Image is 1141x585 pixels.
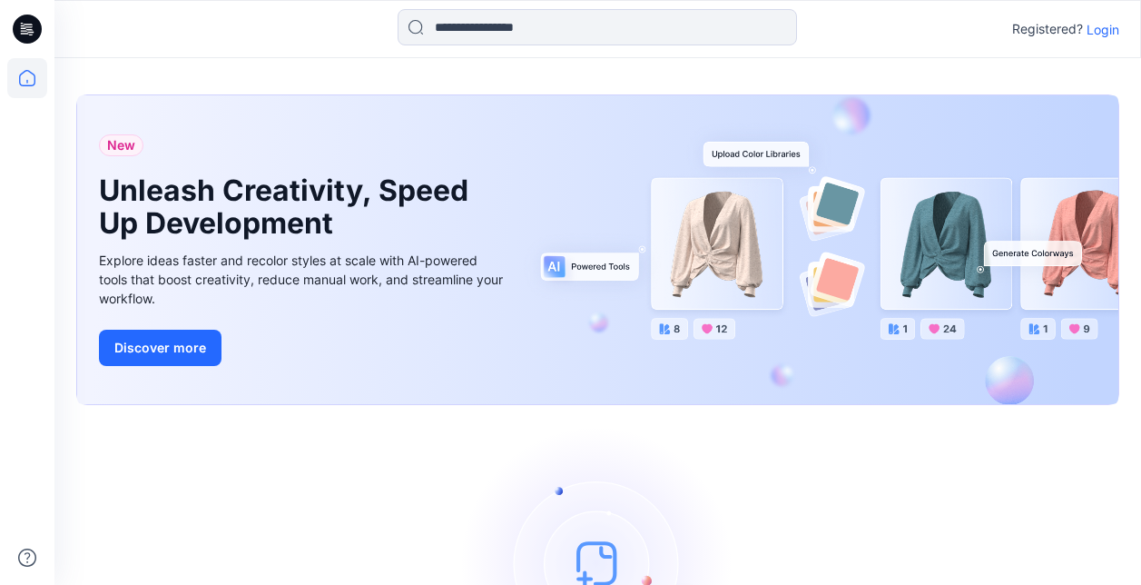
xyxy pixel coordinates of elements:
button: Discover more [99,330,221,366]
h1: Unleash Creativity, Speed Up Development [99,174,480,240]
span: New [107,134,135,156]
p: Registered? [1012,18,1083,40]
p: Login [1087,20,1119,39]
div: Explore ideas faster and recolor styles at scale with AI-powered tools that boost creativity, red... [99,251,507,308]
a: Discover more [99,330,507,366]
